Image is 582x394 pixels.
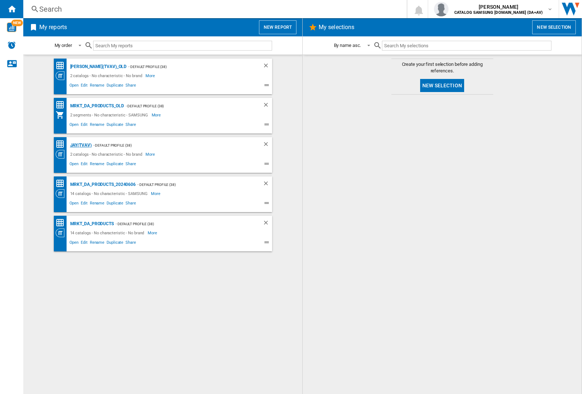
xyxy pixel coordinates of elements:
[11,20,23,26] span: NEW
[114,219,248,228] div: - Default profile (38)
[263,62,272,71] div: Delete
[145,150,156,159] span: More
[68,239,80,248] span: Open
[68,189,151,198] div: 14 catalogs - No characteristic - SAMSUNG
[68,102,124,111] div: MRKT_DA_PRODUCTS_OLD
[68,219,114,228] div: MRKT_DA_PRODUCTS
[56,150,68,159] div: Category View
[68,228,148,237] div: 14 catalogs - No characteristic - No brand
[56,61,68,70] div: Price Matrix
[68,82,80,91] span: Open
[124,102,248,111] div: - Default profile (38)
[151,189,162,198] span: More
[80,239,89,248] span: Edit
[55,43,72,48] div: My order
[259,20,296,34] button: New report
[124,82,137,91] span: Share
[124,121,137,130] span: Share
[105,239,124,248] span: Duplicate
[263,141,272,150] div: Delete
[7,41,16,49] img: alerts-logo.svg
[420,79,464,92] button: New selection
[454,10,543,15] b: CATALOG SAMSUNG [DOMAIN_NAME] (DA+AV)
[89,121,105,130] span: Rename
[80,160,89,169] span: Edit
[68,160,80,169] span: Open
[89,160,105,169] span: Rename
[454,3,543,11] span: [PERSON_NAME]
[124,200,137,208] span: Share
[56,140,68,149] div: Price Matrix
[68,150,146,159] div: 2 catalogs - No characteristic - No brand
[39,4,388,14] div: Search
[127,62,248,71] div: - Default profile (38)
[105,200,124,208] span: Duplicate
[68,121,80,130] span: Open
[68,141,92,150] div: JAY(TVAV)
[145,71,156,80] span: More
[263,102,272,111] div: Delete
[68,62,127,71] div: [PERSON_NAME](TVAV)_old
[38,20,68,34] h2: My reports
[532,20,576,34] button: New selection
[263,180,272,189] div: Delete
[124,160,137,169] span: Share
[317,20,356,34] h2: My selections
[93,41,272,51] input: Search My reports
[89,239,105,248] span: Rename
[105,160,124,169] span: Duplicate
[68,180,136,189] div: MRKT_DA_PRODUCTS_20240606
[89,200,105,208] span: Rename
[80,200,89,208] span: Edit
[391,61,493,74] span: Create your first selection before adding references.
[56,218,68,227] div: Price Matrix
[263,219,272,228] div: Delete
[152,111,162,119] span: More
[56,100,68,110] div: Price Matrix
[68,71,146,80] div: 2 catalogs - No characteristic - No brand
[92,141,248,150] div: - Default profile (38)
[56,71,68,80] div: Category View
[7,23,16,32] img: wise-card.svg
[136,180,248,189] div: - Default profile (38)
[124,239,137,248] span: Share
[382,41,551,51] input: Search My selections
[68,111,152,119] div: 2 segments - No characteristic - SAMSUNG
[148,228,158,237] span: More
[56,111,68,119] div: My Assortment
[56,228,68,237] div: Category View
[80,82,89,91] span: Edit
[434,2,449,16] img: profile.jpg
[334,43,361,48] div: By name asc.
[68,200,80,208] span: Open
[56,179,68,188] div: Price Matrix
[89,82,105,91] span: Rename
[80,121,89,130] span: Edit
[105,121,124,130] span: Duplicate
[56,189,68,198] div: Category View
[105,82,124,91] span: Duplicate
